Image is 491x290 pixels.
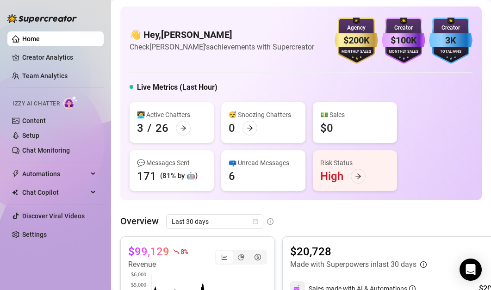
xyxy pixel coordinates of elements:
[215,250,267,265] div: segmented control
[137,158,206,168] div: 💬 Messages Sent
[22,231,47,238] a: Settings
[137,82,218,93] h5: Live Metrics (Last Hour)
[22,72,68,80] a: Team Analytics
[22,147,70,154] a: Chat Monitoring
[247,125,253,131] span: arrow-right
[253,219,258,224] span: calendar
[13,99,60,108] span: Izzy AI Chatter
[429,49,472,55] div: Total Fans
[335,33,378,48] div: $200K
[429,33,472,48] div: 3K
[128,259,187,270] article: Revenue
[160,171,198,182] div: (81% by 🤖)
[137,169,156,184] div: 171
[429,18,472,64] img: blue-badge-DgoSNQY1.svg
[290,259,416,270] article: Made with Superpowers in last 30 days
[382,24,425,32] div: Creator
[320,158,390,168] div: Risk Status
[22,132,39,139] a: Setup
[335,49,378,55] div: Monthly Sales
[320,110,390,120] div: 💵 Sales
[255,254,261,260] span: dollar-circle
[335,18,378,64] img: gold-badge-CigiZidd.svg
[22,185,88,200] span: Chat Copilot
[22,117,46,124] a: Content
[7,14,77,23] img: logo-BBDzfeDw.svg
[22,50,96,65] a: Creator Analytics
[460,259,482,281] div: Open Intercom Messenger
[155,121,168,136] div: 26
[180,125,186,131] span: arrow-right
[130,28,314,41] h4: 👋 Hey, [PERSON_NAME]
[128,244,169,259] article: $99,129
[429,24,472,32] div: Creator
[172,215,258,228] span: Last 30 days
[290,244,427,259] article: $20,728
[229,169,235,184] div: 6
[137,121,143,136] div: 3
[12,189,18,196] img: Chat Copilot
[267,218,273,225] span: info-circle
[320,121,333,136] div: $0
[63,96,78,109] img: AI Chatter
[173,248,180,255] span: fall
[221,254,228,260] span: line-chart
[229,158,298,168] div: 📪 Unread Messages
[22,212,85,220] a: Discover Viral Videos
[22,167,88,181] span: Automations
[22,35,40,43] a: Home
[382,33,425,48] div: $100K
[355,173,361,179] span: arrow-right
[238,254,244,260] span: pie-chart
[180,247,187,256] span: 8 %
[420,261,427,268] span: info-circle
[130,41,314,53] article: Check [PERSON_NAME]'s achievements with Supercreator
[137,110,206,120] div: 👩‍💻 Active Chatters
[120,214,159,228] article: Overview
[335,24,378,32] div: Agency
[12,170,19,178] span: thunderbolt
[382,49,425,55] div: Monthly Sales
[229,121,235,136] div: 0
[229,110,298,120] div: 😴 Snoozing Chatters
[382,18,425,64] img: purple-badge-B9DA21FR.svg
